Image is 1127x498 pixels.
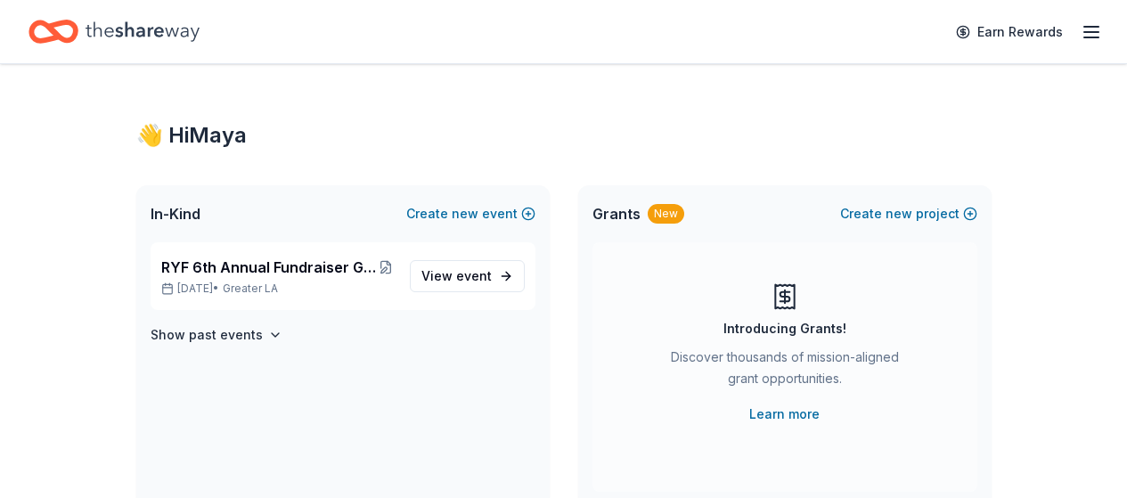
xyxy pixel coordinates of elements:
[151,324,263,346] h4: Show past events
[136,121,992,150] div: 👋 Hi Maya
[456,268,492,283] span: event
[840,203,977,225] button: Createnewproject
[421,265,492,287] span: View
[664,347,906,396] div: Discover thousands of mission-aligned grant opportunities.
[410,260,525,292] a: View event
[723,318,846,339] div: Introducing Grants!
[161,282,396,296] p: [DATE] •
[886,203,912,225] span: new
[749,404,820,425] a: Learn more
[151,203,200,225] span: In-Kind
[161,257,377,278] span: RYF 6th Annual Fundraiser Gala - Lights, Camera, Auction!
[223,282,278,296] span: Greater LA
[151,324,282,346] button: Show past events
[406,203,535,225] button: Createnewevent
[29,11,200,53] a: Home
[945,16,1074,48] a: Earn Rewards
[452,203,478,225] span: new
[648,204,684,224] div: New
[592,203,641,225] span: Grants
